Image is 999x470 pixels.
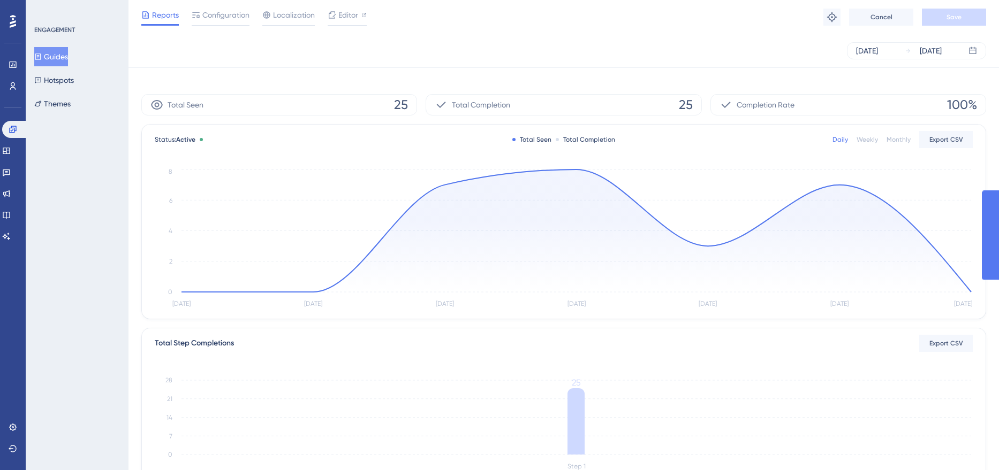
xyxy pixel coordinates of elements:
span: Active [176,136,195,143]
div: [DATE] [920,44,942,57]
tspan: [DATE] [954,300,972,307]
tspan: 7 [169,433,172,440]
span: Save [947,13,962,21]
tspan: 2 [169,258,172,265]
span: 100% [947,96,977,113]
tspan: 25 [572,377,581,388]
span: Total Seen [168,98,203,111]
tspan: 6 [169,197,172,204]
iframe: UserGuiding AI Assistant Launcher [954,428,986,460]
tspan: 4 [169,227,172,235]
button: Themes [34,94,71,113]
tspan: 0 [168,451,172,458]
tspan: [DATE] [567,300,586,307]
div: ENGAGEMENT [34,26,75,34]
span: Localization [273,9,315,21]
div: Weekly [857,135,878,144]
tspan: [DATE] [172,300,191,307]
button: Hotspots [34,71,74,90]
span: Status: [155,135,195,144]
tspan: 0 [168,288,172,296]
button: Cancel [849,9,913,26]
span: Export CSV [929,135,963,144]
button: Save [922,9,986,26]
div: Total Seen [512,135,551,144]
tspan: 14 [166,414,172,421]
span: Editor [338,9,358,21]
div: [DATE] [856,44,878,57]
button: Export CSV [919,335,973,352]
button: Guides [34,47,68,66]
span: Configuration [202,9,249,21]
tspan: Step 1 [567,463,586,470]
tspan: [DATE] [304,300,322,307]
span: 25 [679,96,693,113]
tspan: [DATE] [699,300,717,307]
tspan: 21 [167,395,172,403]
tspan: [DATE] [436,300,454,307]
span: Completion Rate [737,98,794,111]
span: Cancel [871,13,892,21]
span: Reports [152,9,179,21]
div: Daily [832,135,848,144]
tspan: [DATE] [830,300,849,307]
tspan: 28 [165,376,172,384]
div: Total Step Completions [155,337,234,350]
div: Total Completion [556,135,615,144]
span: 25 [394,96,408,113]
tspan: 8 [169,168,172,175]
button: Export CSV [919,131,973,148]
div: Monthly [887,135,911,144]
span: Export CSV [929,339,963,348]
span: Total Completion [452,98,510,111]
